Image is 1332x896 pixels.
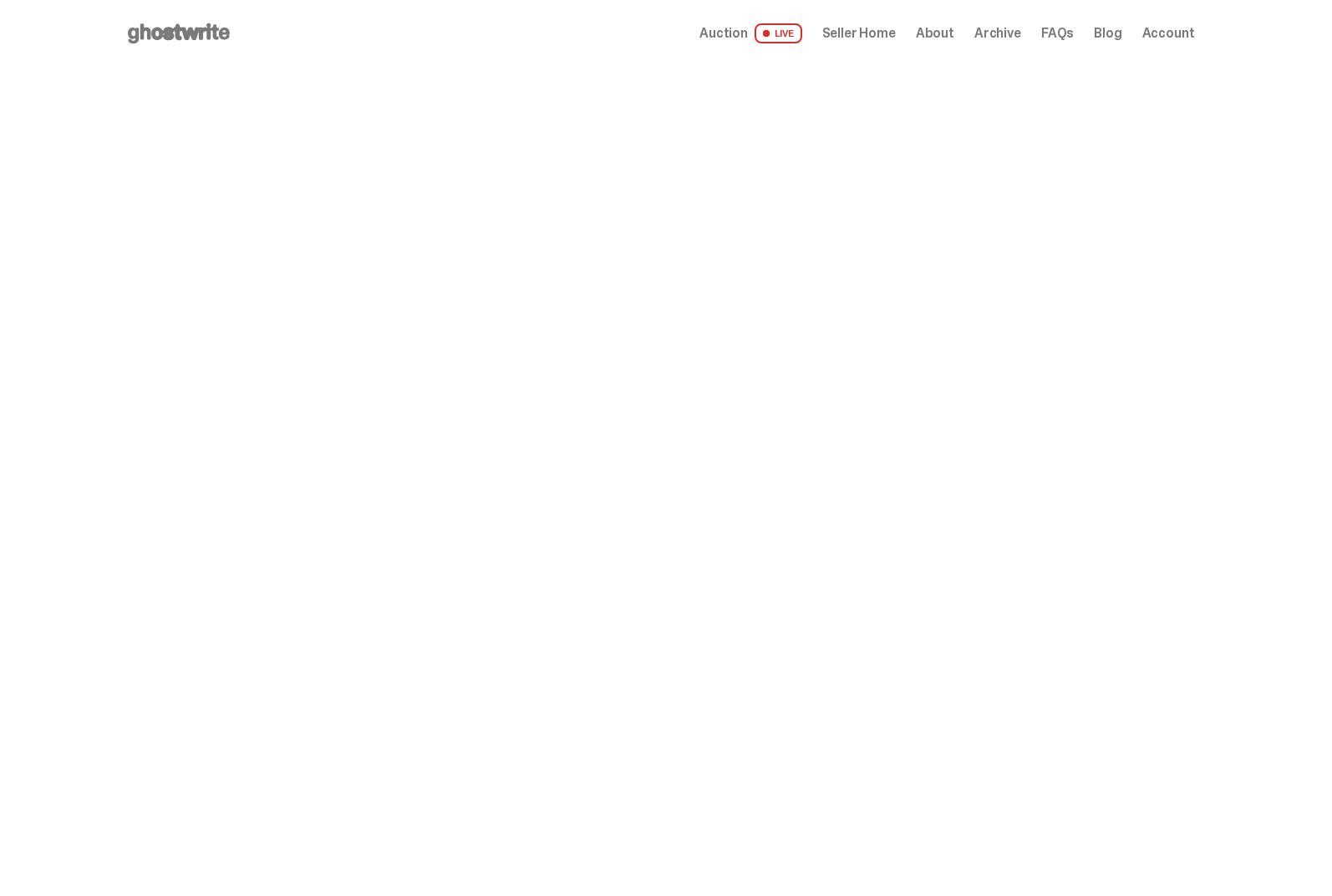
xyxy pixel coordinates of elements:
span: LIVE [755,23,802,43]
a: About [916,27,954,40]
span: Auction [699,27,748,40]
a: FAQs [1041,27,1074,40]
a: Auction LIVE [699,23,801,43]
a: Account [1142,27,1195,40]
a: Archive [974,27,1021,40]
a: Seller Home [822,27,896,40]
a: Blog [1094,27,1121,40]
